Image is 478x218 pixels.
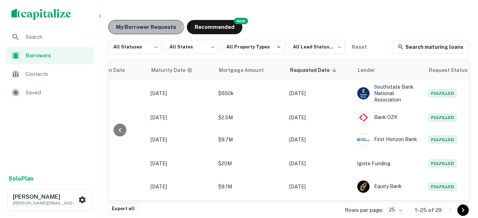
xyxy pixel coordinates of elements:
[290,66,339,74] span: Requested Date
[221,40,285,54] button: All Property Types
[429,66,477,74] span: Request Status
[286,60,353,80] th: Requested Date
[84,66,134,74] span: Origination Date
[353,60,425,80] th: Lender
[151,66,185,74] h6: Maturity Date
[151,114,211,121] p: [DATE]
[151,136,211,144] p: [DATE]
[6,47,94,64] a: Borrowers
[26,88,89,97] span: Saved
[442,161,478,195] iframe: Chat Widget
[11,9,71,20] img: capitalize-logo.png
[428,182,457,191] span: Fulfilled
[289,160,350,167] p: [DATE]
[6,66,94,83] a: Contacts
[218,89,282,97] p: $650k
[357,84,421,103] div: Southstate Bank, National Association
[234,18,248,24] div: NEW
[428,89,457,98] span: Fulfilled
[26,52,89,59] span: Borrowers
[79,60,147,80] th: Origination Date
[386,205,404,215] div: 25
[187,20,242,34] button: Recommended
[147,60,215,80] th: Maturity dates displayed may be estimated. Please contact the lender for the most accurate maturi...
[108,203,138,214] button: Export all
[357,160,421,167] p: Ignite Funding
[6,84,94,101] a: Saved
[345,206,383,214] p: Rows per page:
[9,175,33,182] strong: Solo Plan
[26,70,89,78] span: Contacts
[357,133,421,146] div: First Horizon Bank
[289,183,350,191] p: [DATE]
[9,175,33,183] a: SoloPlan
[428,135,457,144] span: Fulfilled
[151,160,211,167] p: [DATE]
[26,33,89,41] span: Search
[289,114,350,121] p: [DATE]
[215,60,286,80] th: Mortgage Amount
[151,183,211,191] p: [DATE]
[428,113,457,122] span: Fulfilled
[108,38,162,56] div: All Statuses
[151,66,202,74] span: Maturity dates displayed may be estimated. Please contact the lender for the most accurate maturi...
[289,89,350,97] p: [DATE]
[357,87,369,99] img: picture
[288,38,345,56] div: All Lead Statuses
[348,40,371,54] button: Reset
[415,206,442,214] p: 1–25 of 29
[357,111,421,124] div: Bank OZK
[13,194,77,200] h6: [PERSON_NAME]
[218,114,282,121] p: $2.5M
[457,204,469,216] button: Go to next page
[289,136,350,144] p: [DATE]
[357,180,421,193] div: Equity Bank
[357,134,369,146] img: picture
[164,38,218,56] div: All States
[219,66,273,74] span: Mortgage Amount
[218,183,282,191] p: $9.1M
[357,181,369,193] img: picture
[392,41,469,53] a: Search maturing loans
[7,189,92,211] button: [PERSON_NAME][PERSON_NAME][EMAIL_ADDRESS][DOMAIN_NAME]
[6,28,94,46] a: Search
[218,136,282,144] p: $9.7M
[218,160,282,167] p: $20M
[428,159,457,168] span: Fulfilled
[108,20,184,34] button: My Borrower Requests
[151,66,193,74] div: Maturity dates displayed may be estimated. Please contact the lender for the most accurate maturi...
[357,111,369,124] img: picture
[358,66,384,74] span: Lender
[151,89,211,97] p: [DATE]
[13,200,77,206] p: [PERSON_NAME][EMAIL_ADDRESS][DOMAIN_NAME]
